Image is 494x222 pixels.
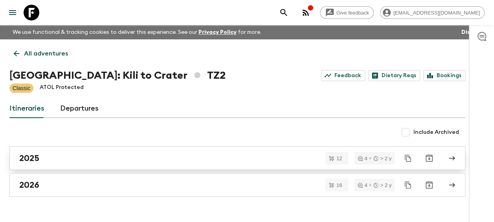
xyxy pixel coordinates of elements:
[321,70,365,81] a: Feedback
[60,99,99,118] a: Departures
[9,99,44,118] a: Itineraries
[389,10,484,16] span: [EMAIL_ADDRESS][DOMAIN_NAME]
[358,183,367,188] div: 4
[421,150,437,166] button: Archive
[332,10,373,16] span: Give feedback
[276,5,292,20] button: search adventures
[423,70,465,81] a: Bookings
[9,146,465,170] a: 2025
[368,70,420,81] a: Dietary Reqs
[413,128,459,136] span: Include Archived
[380,6,485,19] div: [EMAIL_ADDRESS][DOMAIN_NAME]
[9,68,226,83] h1: [GEOGRAPHIC_DATA]: Kili to Crater TZ2
[401,178,415,192] button: Duplicate
[9,173,465,197] a: 2026
[9,46,72,61] a: All adventures
[421,177,437,193] button: Archive
[5,5,20,20] button: menu
[19,153,39,163] h2: 2025
[358,156,367,161] div: 4
[198,30,237,35] a: Privacy Policy
[401,151,415,165] button: Duplicate
[24,49,68,58] p: All adventures
[332,156,347,161] span: 12
[459,27,485,38] button: Dismiss
[320,6,374,19] a: Give feedback
[332,183,347,188] span: 16
[19,180,39,190] h2: 2026
[9,25,264,39] p: We use functional & tracking cookies to deliver this experience. See our for more.
[40,83,84,93] p: ATOL Protected
[373,183,391,188] div: > 2 y
[13,84,30,92] p: Classic
[373,156,391,161] div: > 2 y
